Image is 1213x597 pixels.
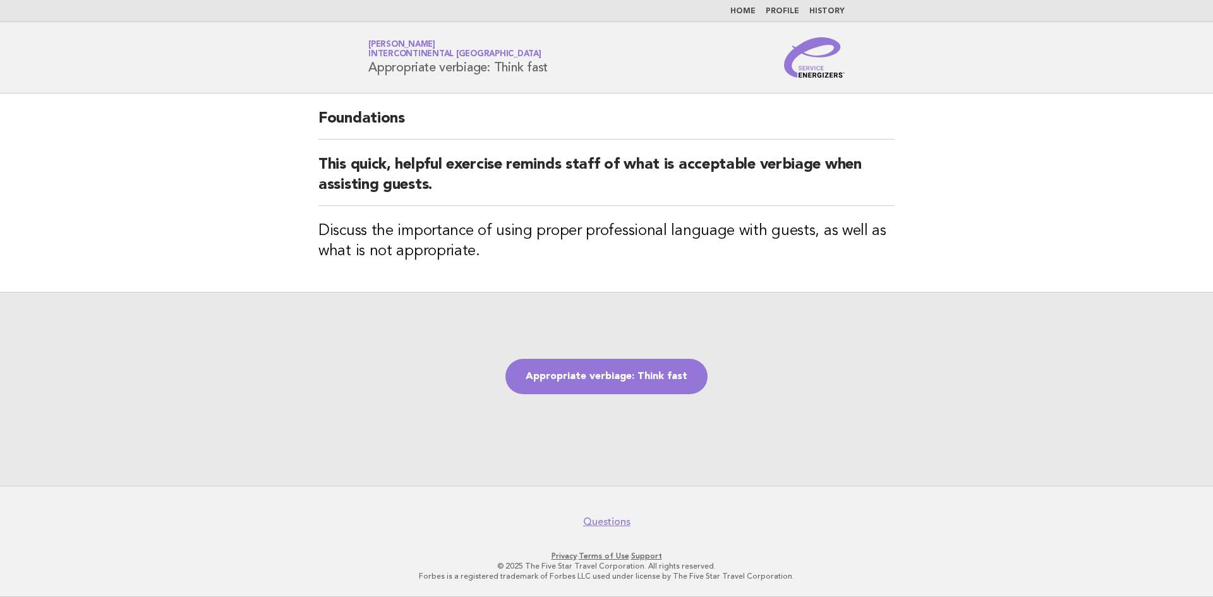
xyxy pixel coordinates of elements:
a: History [809,8,845,15]
a: Profile [766,8,799,15]
a: Questions [583,516,631,528]
a: Appropriate verbiage: Think fast [505,359,708,394]
img: Service Energizers [784,37,845,78]
a: [PERSON_NAME]InterContinental [GEOGRAPHIC_DATA] [368,40,541,58]
h2: This quick, helpful exercise reminds staff of what is acceptable verbiage when assisting guests. [318,155,895,206]
p: © 2025 The Five Star Travel Corporation. All rights reserved. [220,561,993,571]
h1: Appropriate verbiage: Think fast [368,41,548,74]
a: Privacy [552,552,577,560]
p: · · [220,551,993,561]
h2: Foundations [318,109,895,140]
p: Forbes is a registered trademark of Forbes LLC used under license by The Five Star Travel Corpora... [220,571,993,581]
h3: Discuss the importance of using proper professional language with guests, as well as what is not ... [318,221,895,262]
span: InterContinental [GEOGRAPHIC_DATA] [368,51,541,59]
a: Home [730,8,756,15]
a: Support [631,552,662,560]
a: Terms of Use [579,552,629,560]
